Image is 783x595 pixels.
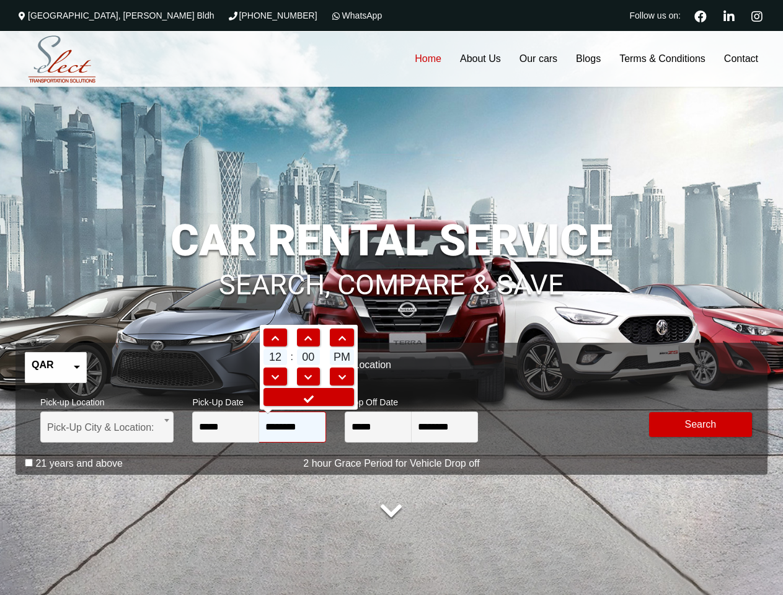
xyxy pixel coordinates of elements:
[330,349,354,365] span: PM
[510,31,567,87] a: Our cars
[19,33,105,86] img: Select Rent a Car
[715,31,768,87] a: Contact
[35,457,123,470] label: 21 years and above
[40,389,174,412] span: Pick-up Location
[288,348,296,366] td: :
[610,31,715,87] a: Terms & Conditions
[451,31,510,87] a: About Us
[227,11,317,20] a: [PHONE_NUMBER]
[345,389,478,412] span: Drop Off Date
[689,9,712,22] a: Facebook
[567,31,610,87] a: Blogs
[32,359,54,371] label: QAR
[40,412,174,443] span: Pick-Up City & Location:
[297,349,321,365] span: 00
[330,11,383,20] a: WhatsApp
[649,412,752,437] button: Modify Search
[15,456,768,471] p: 2 hour Grace Period for Vehicle Drop off
[263,349,287,365] span: 12
[718,9,740,22] a: Linkedin
[405,31,451,87] a: Home
[15,219,768,262] h1: CAR RENTAL SERVICE
[746,9,768,22] a: Instagram
[47,412,167,443] span: Pick-Up City & Location:
[192,389,325,412] span: Pick-Up Date
[15,252,768,299] h1: SEARCH, COMPARE & SAVE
